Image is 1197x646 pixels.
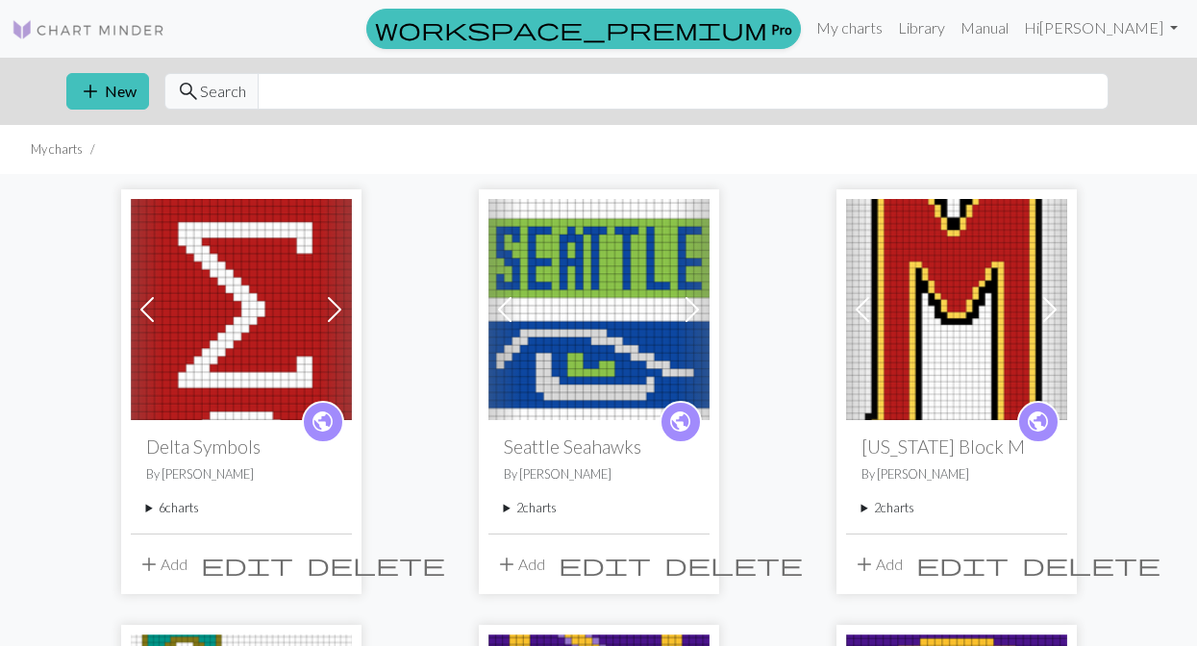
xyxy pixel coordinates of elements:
[846,546,910,583] button: Add
[953,9,1016,47] a: Manual
[495,551,518,578] span: add
[137,551,161,578] span: add
[861,465,1052,484] p: By [PERSON_NAME]
[79,78,102,105] span: add
[861,499,1052,517] summary: 2charts
[131,199,352,420] img: Delta Triangle
[146,499,337,517] summary: 6charts
[1026,407,1050,436] span: public
[846,199,1067,420] img: Maryland Block M
[12,18,165,41] img: Logo
[809,9,890,47] a: My charts
[861,435,1052,458] h2: [US_STATE] Block M
[366,9,801,49] a: Pro
[504,435,694,458] h2: Seattle Seahawks
[552,546,658,583] button: Edit
[890,9,953,47] a: Library
[31,140,83,159] li: My charts
[846,298,1067,316] a: Maryland Block M
[1026,403,1050,441] i: public
[910,546,1015,583] button: Edit
[1017,401,1060,443] a: public
[853,551,876,578] span: add
[504,499,694,517] summary: 2charts
[311,407,335,436] span: public
[201,553,293,576] i: Edit
[660,401,702,443] a: public
[504,465,694,484] p: By [PERSON_NAME]
[668,403,692,441] i: public
[488,199,710,420] img: Seattle Seahawks
[488,546,552,583] button: Add
[307,551,445,578] span: delete
[146,465,337,484] p: By [PERSON_NAME]
[559,553,651,576] i: Edit
[559,551,651,578] span: edit
[177,78,200,105] span: search
[916,553,1009,576] i: Edit
[375,15,767,42] span: workspace_premium
[131,298,352,316] a: Delta Triangle
[668,407,692,436] span: public
[658,546,810,583] button: Delete
[664,551,803,578] span: delete
[131,546,194,583] button: Add
[916,551,1009,578] span: edit
[66,73,149,110] button: New
[146,435,337,458] h2: Delta Symbols
[201,551,293,578] span: edit
[200,80,246,103] span: Search
[302,401,344,443] a: public
[194,546,300,583] button: Edit
[300,546,452,583] button: Delete
[1016,9,1185,47] a: Hi[PERSON_NAME]
[311,403,335,441] i: public
[1015,546,1167,583] button: Delete
[1022,551,1160,578] span: delete
[488,298,710,316] a: Seattle Seahawks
